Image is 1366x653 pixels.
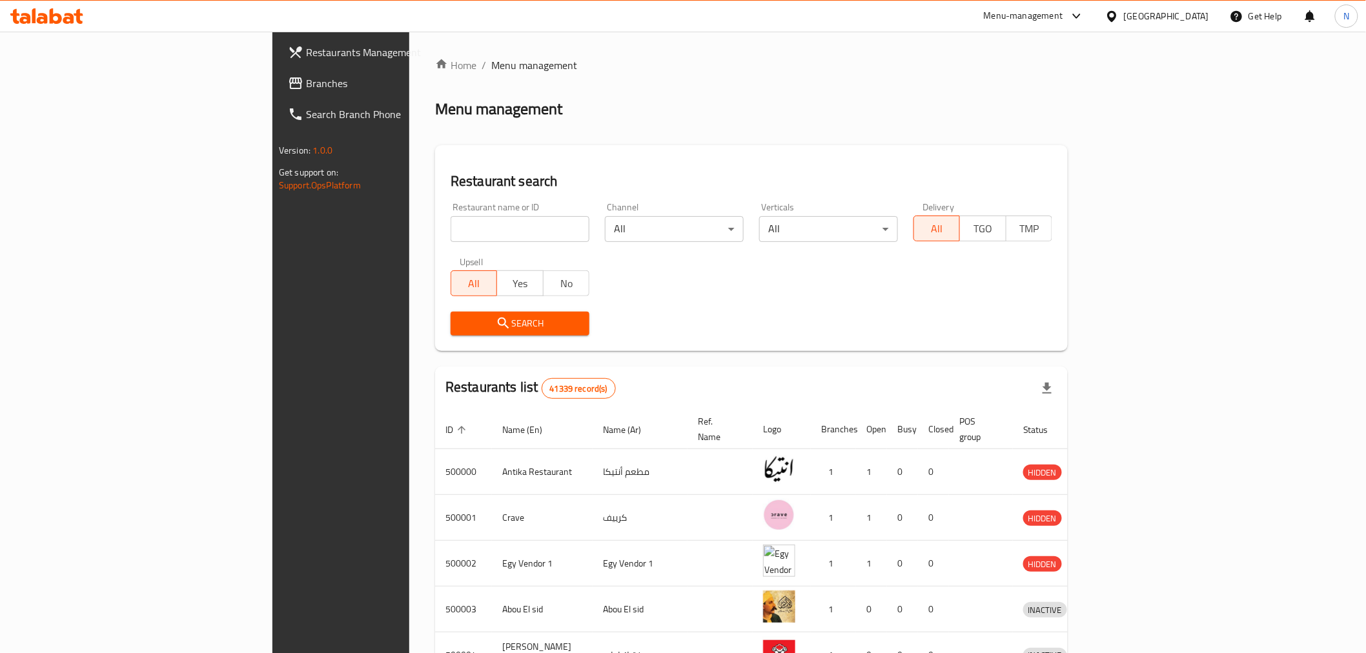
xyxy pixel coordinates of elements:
td: 1 [811,587,856,632]
span: 1.0.0 [312,142,332,159]
td: 0 [887,541,918,587]
nav: breadcrumb [435,57,1068,73]
button: All [913,216,960,241]
td: 0 [887,587,918,632]
td: 0 [856,587,887,632]
img: Abou El sid [763,590,795,623]
a: Support.OpsPlatform [279,177,361,194]
td: Egy Vendor 1 [593,541,688,587]
span: Name (En) [502,422,559,437]
td: Crave [492,495,593,541]
div: HIDDEN [1023,465,1062,480]
div: [GEOGRAPHIC_DATA] [1124,9,1209,23]
button: Yes [496,270,543,296]
div: All [759,216,898,242]
div: INACTIVE [1023,602,1067,618]
td: 1 [856,449,887,495]
div: Menu-management [984,8,1063,24]
span: Get support on: [279,164,338,181]
label: Upsell [460,257,484,266]
button: TGO [959,216,1006,241]
span: Status [1023,422,1065,437]
span: Yes [502,274,538,293]
button: TMP [1006,216,1052,241]
label: Delivery [923,203,955,212]
span: Ref. Name [698,414,737,445]
span: TGO [965,219,1001,238]
span: Branches [306,75,490,91]
td: 0 [918,495,949,541]
span: N [1343,9,1349,23]
button: No [543,270,589,296]
input: Search for restaurant name or ID.. [451,216,589,242]
span: All [456,274,492,293]
a: Restaurants Management [278,37,500,68]
img: Crave [763,499,795,531]
div: Total records count [542,378,616,399]
div: All [605,216,744,242]
span: POS group [959,414,997,445]
span: Search Branch Phone [306,106,490,122]
a: Search Branch Phone [278,99,500,130]
th: Busy [887,410,918,449]
th: Logo [753,410,811,449]
span: Restaurants Management [306,45,490,60]
span: TMP [1012,219,1047,238]
td: 0 [918,587,949,632]
h2: Restaurants list [445,377,616,399]
th: Branches [811,410,856,449]
td: 1 [811,449,856,495]
span: HIDDEN [1023,465,1062,480]
td: 0 [918,449,949,495]
td: 0 [918,541,949,587]
td: 1 [856,495,887,541]
div: Export file [1032,373,1063,404]
td: مطعم أنتيكا [593,449,688,495]
span: All [919,219,955,238]
td: 1 [856,541,887,587]
span: HIDDEN [1023,511,1062,526]
h2: Restaurant search [451,172,1052,191]
td: Egy Vendor 1 [492,541,593,587]
span: INACTIVE [1023,603,1067,618]
td: 1 [811,495,856,541]
span: Name (Ar) [603,422,658,437]
span: Search [461,316,579,332]
span: HIDDEN [1023,557,1062,572]
td: Antika Restaurant [492,449,593,495]
span: 41339 record(s) [542,383,615,395]
span: Version: [279,142,311,159]
td: 0 [887,449,918,495]
td: 0 [887,495,918,541]
span: No [549,274,584,293]
span: Menu management [491,57,577,73]
span: ID [445,422,470,437]
td: Abou El sid [492,587,593,632]
button: All [451,270,497,296]
th: Closed [918,410,949,449]
img: Antika Restaurant [763,453,795,485]
th: Open [856,410,887,449]
button: Search [451,312,589,336]
td: 1 [811,541,856,587]
a: Branches [278,68,500,99]
img: Egy Vendor 1 [763,545,795,577]
td: Abou El sid [593,587,688,632]
td: كرييف [593,495,688,541]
